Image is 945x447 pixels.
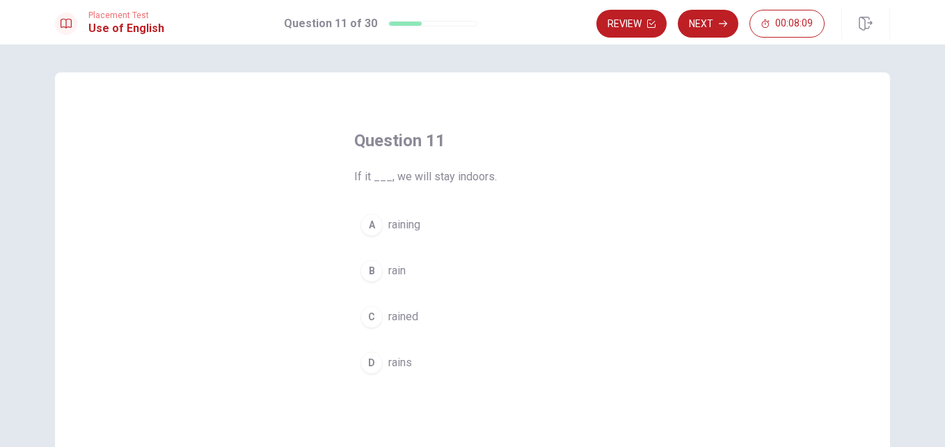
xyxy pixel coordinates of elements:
span: rains [388,354,412,371]
button: 00:08:09 [749,10,825,38]
button: Next [678,10,738,38]
span: If it ___, we will stay indoors. [354,168,591,185]
div: A [360,214,383,236]
button: Brain [354,253,591,288]
span: Placement Test [88,10,164,20]
span: rained [388,308,418,325]
span: 00:08:09 [775,18,813,29]
h1: Question 11 of 30 [284,15,377,32]
div: D [360,352,383,374]
button: Araining [354,207,591,242]
h1: Use of English [88,20,164,37]
span: raining [388,217,420,233]
h4: Question 11 [354,130,591,152]
button: Drains [354,345,591,380]
button: Review [596,10,667,38]
div: C [360,306,383,328]
div: B [360,260,383,282]
button: Crained [354,299,591,334]
span: rain [388,262,406,279]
